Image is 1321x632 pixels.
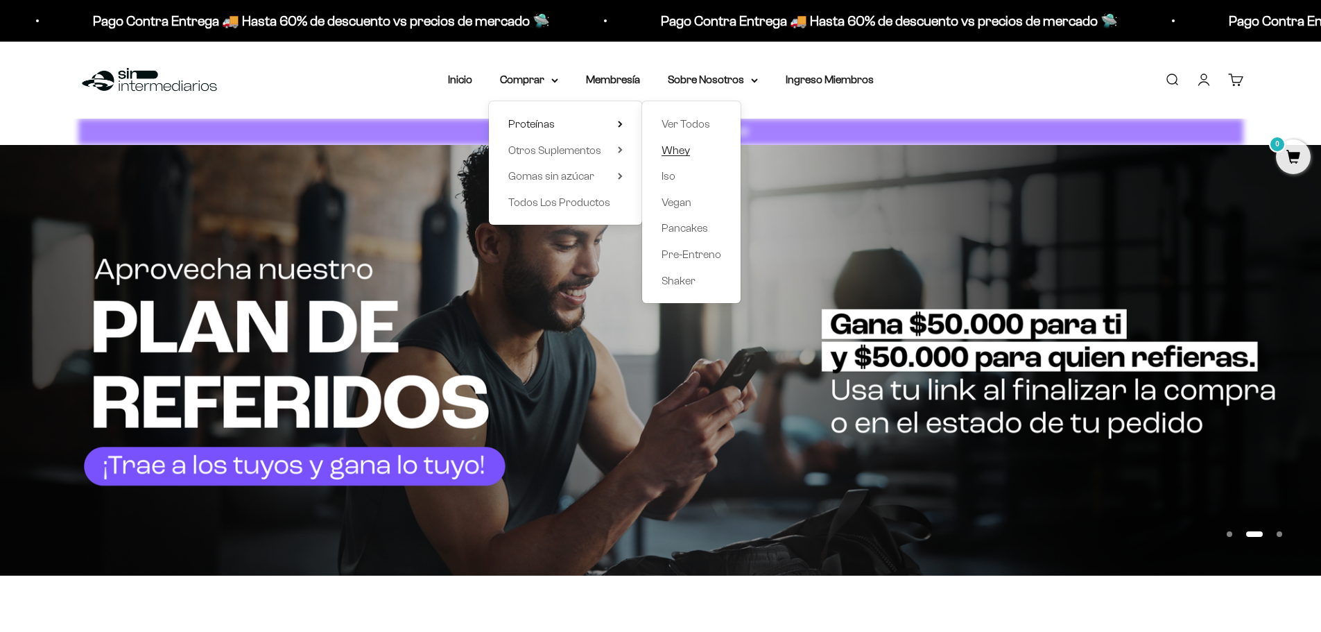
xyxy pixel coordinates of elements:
span: Whey [662,144,690,156]
span: Ver Todos [662,118,710,130]
mark: 0 [1269,136,1286,153]
summary: Otros Suplementos [508,142,623,160]
span: Gomas sin azúcar [508,170,594,182]
span: Pre-Entreno [662,248,721,260]
a: Vegan [662,194,721,212]
a: 0 [1276,151,1311,166]
a: Shaker [662,272,721,290]
a: Membresía [586,74,640,85]
span: Proteínas [508,118,555,130]
summary: Gomas sin azúcar [508,167,623,185]
span: Vegan [662,196,691,208]
span: Otros Suplementos [508,144,601,156]
summary: Sobre Nosotros [668,71,758,89]
summary: Proteínas [508,115,623,133]
a: Iso [662,167,721,185]
a: Pre-Entreno [662,246,721,264]
p: Pago Contra Entrega 🚚 Hasta 60% de descuento vs precios de mercado 🛸 [86,10,543,32]
a: Whey [662,142,721,160]
span: Todos Los Productos [508,196,610,208]
span: Pancakes [662,222,708,234]
span: Shaker [662,275,696,287]
a: Ver Todos [662,115,721,133]
a: Pancakes [662,219,721,237]
a: Inicio [448,74,472,85]
summary: Comprar [500,71,558,89]
a: Todos Los Productos [508,194,623,212]
a: Ingreso Miembros [786,74,874,85]
p: Pago Contra Entrega 🚚 Hasta 60% de descuento vs precios de mercado 🛸 [654,10,1111,32]
span: Iso [662,170,675,182]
